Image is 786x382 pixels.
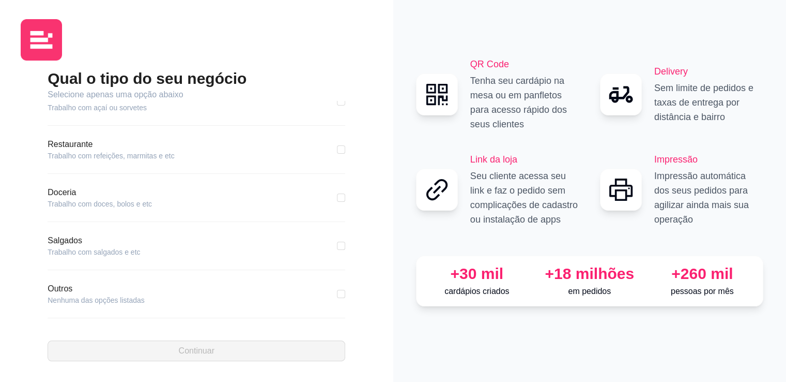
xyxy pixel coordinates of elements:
[654,152,763,167] h2: Impressão
[425,285,529,298] p: cardápios criados
[48,186,152,199] article: Doceria
[48,89,345,101] article: Selecione apenas uma opção abaixo
[654,81,763,124] p: Sem limite de pedidos e taxas de entrega por distância e bairro
[48,102,147,113] article: Trabalho com açaí ou sorvetes
[48,283,145,295] article: Outros
[48,234,140,247] article: Salgados
[48,295,145,305] article: Nenhuma das opções listadas
[48,138,174,151] article: Restaurante
[470,74,579,131] p: Tenha seu cardápio na mesa ou em panfletos para acesso rápido dos seus clientes
[537,285,642,298] p: em pedidos
[654,64,763,79] h2: Delivery
[48,69,345,89] h2: Qual o tipo do seu negócio
[425,265,529,283] div: +30 mil
[470,57,579,71] h2: QR Code
[470,169,579,227] p: Seu cliente acessa seu link e faz o pedido sem complicações de cadastro ou instalação de apps
[537,265,642,283] div: +18 milhões
[48,199,152,209] article: Trabalho com doces, bolos e etc
[650,265,754,283] div: +260 mil
[48,247,140,257] article: Trabalho com salgados e etc
[48,151,174,161] article: Trabalho com refeições, marmitas e etc
[650,285,754,298] p: pessoas por mês
[470,152,579,167] h2: Link da loja
[21,19,62,61] img: logo
[48,341,345,361] button: Continuar
[654,169,763,227] p: Impressão automática dos seus pedidos para agilizar ainda mais sua operação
